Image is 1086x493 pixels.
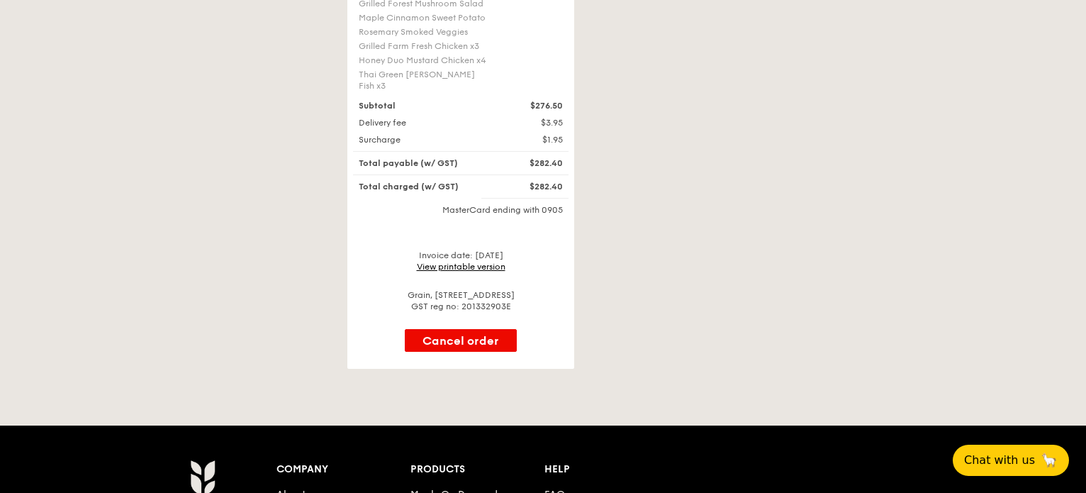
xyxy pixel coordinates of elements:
div: $282.40 [498,181,571,192]
span: Chat with us [964,452,1035,469]
div: $3.95 [498,117,571,128]
div: Surcharge [350,134,498,145]
span: 🦙 [1041,452,1058,469]
div: $276.50 [498,100,571,111]
div: Help [544,460,678,480]
div: Thai Green [PERSON_NAME] Fish x3 [359,69,489,92]
div: Rosemary Smoked Veggies [359,26,489,38]
div: Total charged (w/ GST) [350,181,498,192]
div: Subtotal [350,100,498,111]
div: Invoice date: [DATE] [353,250,569,272]
div: Grilled Farm Fresh Chicken x3 [359,40,489,52]
div: MasterCard ending with 0905 [353,204,569,216]
div: Grain, [STREET_ADDRESS] GST reg no: 201332903E [353,289,569,312]
span: Total payable (w/ GST) [359,158,458,168]
div: Products [410,460,544,480]
div: Company [276,460,410,480]
div: Honey Duo Mustard Chicken x4 [359,55,489,66]
div: $282.40 [498,157,571,169]
a: View printable version [417,262,505,272]
div: $1.95 [498,134,571,145]
div: Maple Cinnamon Sweet Potato [359,12,489,23]
button: Chat with us🦙 [953,445,1069,476]
div: Delivery fee [350,117,498,128]
button: Cancel order [405,329,517,352]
